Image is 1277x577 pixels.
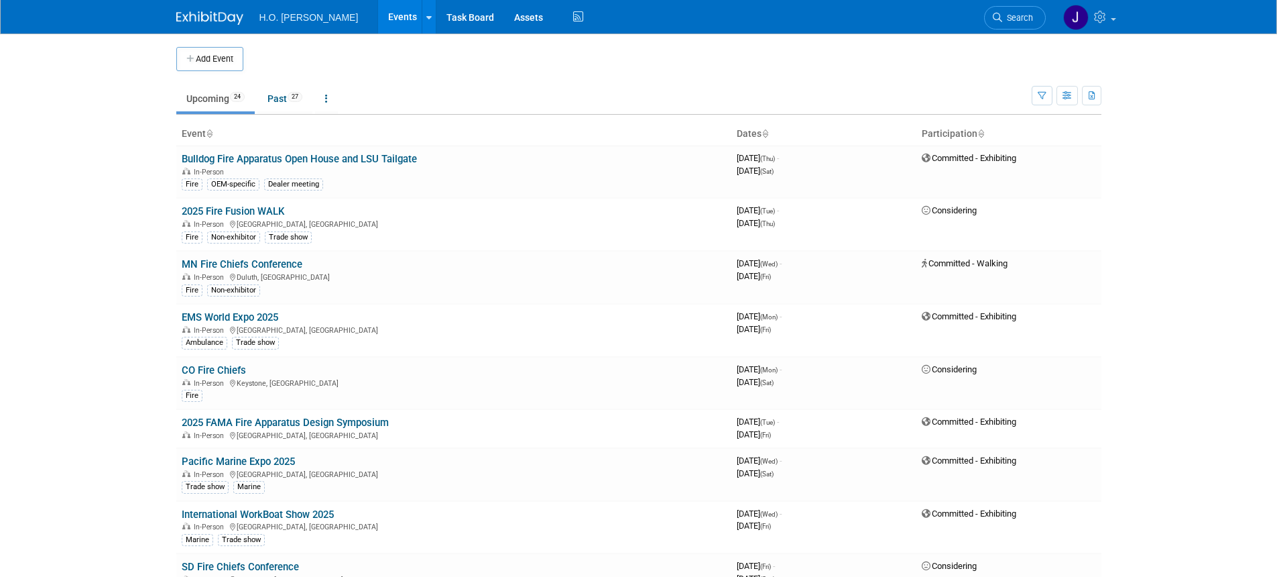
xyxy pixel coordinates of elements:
a: 2025 Fire Fusion WALK [182,205,284,217]
span: In-Person [194,273,228,282]
span: In-Person [194,220,228,229]
span: In-Person [194,168,228,176]
span: Committed - Exhibiting [922,456,1016,466]
span: (Tue) [760,419,775,426]
div: Non-exhibitor [207,231,260,244]
div: [GEOGRAPHIC_DATA], [GEOGRAPHIC_DATA] [182,521,726,531]
span: (Fri) [760,563,771,570]
span: [DATE] [737,521,771,531]
img: In-Person Event [182,379,190,386]
div: Fire [182,284,202,297]
div: [GEOGRAPHIC_DATA], [GEOGRAPHIC_DATA] [182,429,726,440]
span: - [780,258,782,268]
div: Trade show [232,337,279,349]
img: In-Person Event [182,168,190,174]
span: (Wed) [760,260,778,268]
div: Keystone, [GEOGRAPHIC_DATA] [182,377,726,388]
span: Search [1002,13,1033,23]
img: ExhibitDay [176,11,243,25]
span: (Fri) [760,273,771,280]
span: - [780,364,782,374]
span: [DATE] [737,271,771,281]
a: International WorkBoat Show 2025 [182,509,334,521]
span: (Mon) [760,313,778,321]
span: (Wed) [760,458,778,465]
span: [DATE] [737,509,782,519]
span: - [780,456,782,466]
img: In-Person Event [182,523,190,529]
span: 27 [288,92,302,102]
a: Past27 [257,86,312,111]
span: In-Person [194,431,228,440]
span: (Tue) [760,207,775,215]
img: In-Person Event [182,470,190,477]
span: - [780,509,782,519]
div: OEM-specific [207,178,259,191]
span: In-Person [194,523,228,531]
span: [DATE] [737,468,774,478]
span: [DATE] [737,153,779,163]
span: In-Person [194,379,228,388]
span: Considering [922,561,977,571]
span: [DATE] [737,324,771,334]
span: [DATE] [737,364,782,374]
a: 2025 FAMA Fire Apparatus Design Symposium [182,417,389,429]
span: - [777,417,779,427]
span: Committed - Exhibiting [922,509,1016,519]
a: Bulldog Fire Apparatus Open House and LSU Tailgate [182,153,417,165]
span: (Sat) [760,168,774,175]
th: Dates [731,123,916,146]
span: (Fri) [760,431,771,439]
span: (Fri) [760,326,771,333]
div: [GEOGRAPHIC_DATA], [GEOGRAPHIC_DATA] [182,324,726,335]
span: (Mon) [760,366,778,374]
div: Trade show [265,231,312,244]
a: EMS World Expo 2025 [182,311,278,323]
span: 24 [230,92,245,102]
img: In-Person Event [182,431,190,438]
div: Trade show [218,534,265,546]
span: [DATE] [737,218,775,228]
span: (Wed) [760,511,778,518]
span: [DATE] [737,311,782,321]
div: [GEOGRAPHIC_DATA], [GEOGRAPHIC_DATA] [182,468,726,479]
span: Committed - Exhibiting [922,311,1016,321]
span: [DATE] [737,258,782,268]
a: Sort by Start Date [762,128,768,139]
img: In-Person Event [182,220,190,227]
button: Add Event [176,47,243,71]
span: [DATE] [737,166,774,176]
span: [DATE] [737,456,782,466]
a: Upcoming24 [176,86,255,111]
div: Marine [182,534,213,546]
span: [DATE] [737,417,779,427]
span: Committed - Exhibiting [922,153,1016,163]
span: - [777,153,779,163]
img: Jared Bostrom [1063,5,1089,30]
span: [DATE] [737,561,775,571]
div: Duluth, [GEOGRAPHIC_DATA] [182,271,726,282]
div: Dealer meeting [264,178,323,191]
span: In-Person [194,470,228,479]
span: (Thu) [760,220,775,227]
div: Fire [182,390,202,402]
span: (Sat) [760,470,774,478]
a: Sort by Participation Type [977,128,984,139]
span: - [777,205,779,215]
div: Marine [233,481,265,493]
a: CO Fire Chiefs [182,364,246,376]
span: In-Person [194,326,228,335]
div: Fire [182,178,202,191]
span: Considering [922,205,977,215]
div: [GEOGRAPHIC_DATA], [GEOGRAPHIC_DATA] [182,218,726,229]
div: Fire [182,231,202,244]
span: (Thu) [760,155,775,162]
div: Trade show [182,481,229,493]
span: [DATE] [737,429,771,439]
span: Considering [922,364,977,374]
span: - [773,561,775,571]
img: In-Person Event [182,326,190,333]
a: Search [984,6,1046,30]
span: - [780,311,782,321]
div: Non-exhibitor [207,284,260,297]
